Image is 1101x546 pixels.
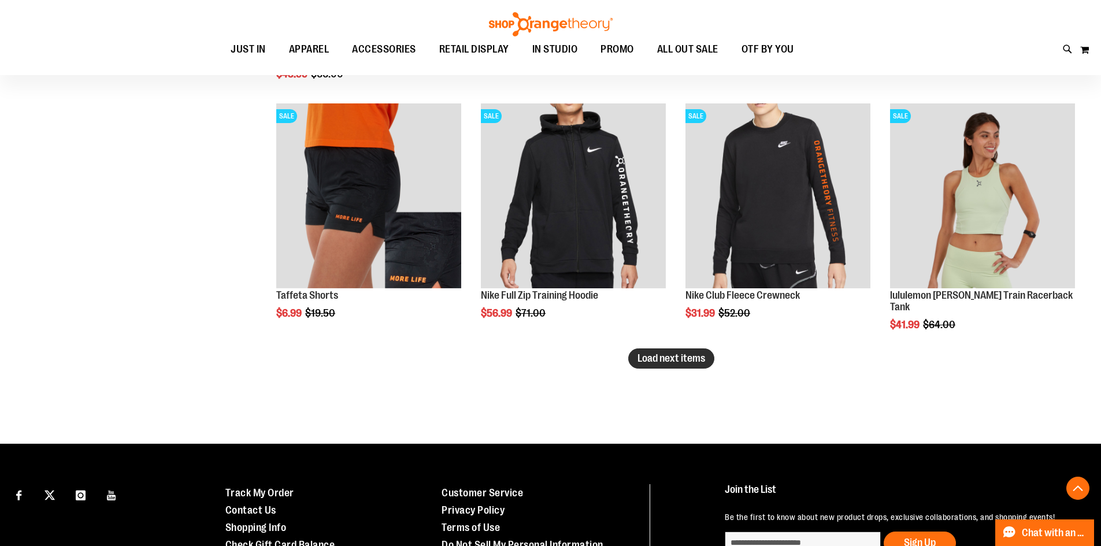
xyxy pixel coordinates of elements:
a: Visit our X page [40,484,60,504]
span: $19.50 [305,307,337,319]
span: ACCESSORIES [352,36,416,62]
img: Twitter [45,490,55,500]
a: Product image for lululemon Wunder Train Racerback TankSALE [890,103,1075,290]
span: SALE [890,109,911,123]
span: ALL OUT SALE [657,36,718,62]
button: Load next items [628,348,714,369]
a: Visit our Facebook page [9,484,29,504]
img: Product image for lululemon Wunder Train Racerback Tank [890,103,1075,288]
span: $52.00 [718,307,752,319]
span: RETAIL DISPLAY [439,36,509,62]
span: $71.00 [516,307,547,319]
img: Shop Orangetheory [487,12,614,36]
span: $6.99 [276,307,303,319]
a: Customer Service [442,487,523,499]
a: Taffeta Shorts [276,289,338,301]
p: Be the first to know about new product drops, exclusive collaborations, and shopping events! [725,511,1074,523]
span: SALE [685,109,706,123]
span: $31.99 [685,307,717,319]
a: Shopping Info [225,522,287,533]
span: Load next items [637,352,705,364]
a: Product image for Nike Club Fleece CrewneckSALE [685,103,870,290]
div: product [270,98,467,348]
button: Chat with an Expert [995,519,1095,546]
a: Product image for Nike Full Zip Training HoodieSALE [481,103,666,290]
h4: Join the List [725,484,1074,506]
a: Contact Us [225,504,276,516]
a: Track My Order [225,487,294,499]
img: Product image for Nike Full Zip Training Hoodie [481,103,666,288]
div: product [884,98,1081,359]
div: product [475,98,672,348]
a: Product image for Camo Tafetta ShortsSALE [276,103,461,290]
a: Nike Full Zip Training Hoodie [481,289,598,301]
span: $41.99 [890,319,921,330]
span: JUST IN [231,36,266,62]
a: Nike Club Fleece Crewneck [685,289,800,301]
span: APPAREL [289,36,329,62]
a: Visit our Youtube page [102,484,122,504]
span: PROMO [600,36,634,62]
span: SALE [481,109,502,123]
a: Terms of Use [442,522,500,533]
button: Back To Top [1066,477,1089,500]
a: Visit our Instagram page [71,484,91,504]
img: Product image for Camo Tafetta Shorts [276,103,461,288]
span: $56.99 [481,307,514,319]
span: $64.00 [923,319,957,330]
a: lululemon [PERSON_NAME] Train Racerback Tank [890,289,1073,313]
span: Chat with an Expert [1022,528,1087,538]
img: Product image for Nike Club Fleece Crewneck [685,103,870,288]
span: SALE [276,109,297,123]
span: IN STUDIO [532,36,578,62]
span: OTF BY YOU [742,36,794,62]
a: Privacy Policy [442,504,505,516]
div: product [680,98,876,348]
